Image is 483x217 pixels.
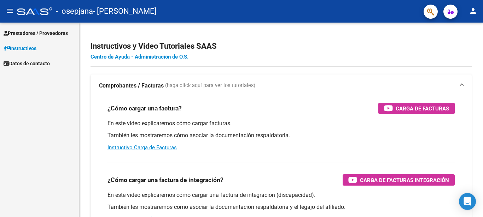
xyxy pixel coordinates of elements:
strong: Comprobantes / Facturas [99,82,164,90]
mat-icon: person [469,7,477,15]
button: Carga de Facturas [378,103,455,114]
span: Instructivos [4,44,36,52]
span: - osepjana [56,4,93,19]
h3: ¿Cómo cargar una factura? [107,103,182,113]
p: También les mostraremos cómo asociar la documentación respaldatoria y el legajo del afiliado. [107,203,455,211]
p: También les mostraremos cómo asociar la documentación respaldatoria. [107,132,455,139]
a: Instructivo Carga de Facturas [107,144,177,151]
span: Datos de contacto [4,60,50,67]
p: En este video explicaremos cómo cargar facturas. [107,120,455,127]
p: En este video explicaremos cómo cargar una factura de integración (discapacidad). [107,191,455,199]
button: Carga de Facturas Integración [343,174,455,186]
span: (haga click aquí para ver los tutoriales) [165,82,255,90]
a: Centro de Ayuda - Administración de O.S. [91,54,188,60]
span: Carga de Facturas Integración [360,176,449,185]
h3: ¿Cómo cargar una factura de integración? [107,175,223,185]
span: Prestadores / Proveedores [4,29,68,37]
span: - [PERSON_NAME] [93,4,157,19]
mat-expansion-panel-header: Comprobantes / Facturas (haga click aquí para ver los tutoriales) [91,74,472,97]
span: Carga de Facturas [396,104,449,113]
h2: Instructivos y Video Tutoriales SAAS [91,40,472,53]
div: Open Intercom Messenger [459,193,476,210]
mat-icon: menu [6,7,14,15]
